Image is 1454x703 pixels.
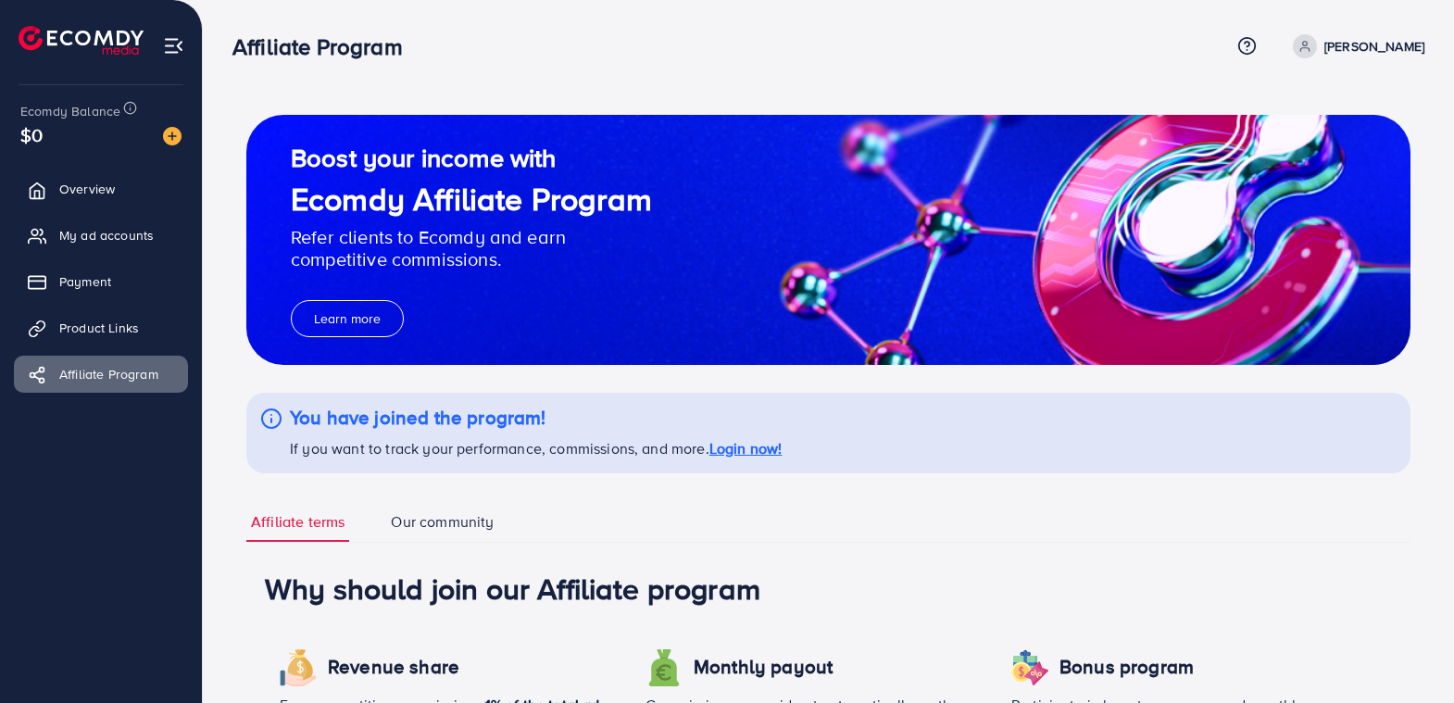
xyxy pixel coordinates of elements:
img: image [163,127,182,145]
a: Product Links [14,309,188,346]
iframe: Chat [1375,620,1440,689]
a: Affiliate terms [246,503,349,543]
h4: Bonus program [1059,656,1194,679]
a: Our community [386,503,498,543]
a: Payment [14,263,188,300]
a: Login now! [709,438,783,458]
h3: Affiliate Program [232,33,418,60]
img: logo [19,26,144,55]
img: guide [246,115,1410,365]
h1: Ecomdy Affiliate Program [291,181,652,219]
span: Product Links [59,319,139,337]
h2: Boost your income with [291,143,652,173]
h4: You have joined the program! [290,407,782,430]
span: $0 [20,121,43,148]
span: Payment [59,272,111,291]
img: icon revenue share [280,649,317,686]
h4: Monthly payout [694,656,833,679]
a: My ad accounts [14,217,188,254]
h4: Revenue share [328,656,459,679]
p: If you want to track your performance, commissions, and more. [290,437,782,459]
img: icon revenue share [1011,649,1048,686]
span: Affiliate Program [59,365,158,383]
p: Refer clients to Ecomdy and earn [291,226,652,248]
h1: Why should join our Affiliate program [265,571,1392,606]
p: [PERSON_NAME] [1324,35,1424,57]
p: competitive commissions. [291,248,652,270]
span: Ecomdy Balance [20,102,120,120]
span: Overview [59,180,115,198]
img: icon revenue share [646,649,683,686]
span: My ad accounts [59,226,154,245]
a: Overview [14,170,188,207]
button: Learn more [291,300,404,337]
img: menu [163,35,184,56]
a: [PERSON_NAME] [1285,34,1424,58]
a: Affiliate Program [14,356,188,393]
